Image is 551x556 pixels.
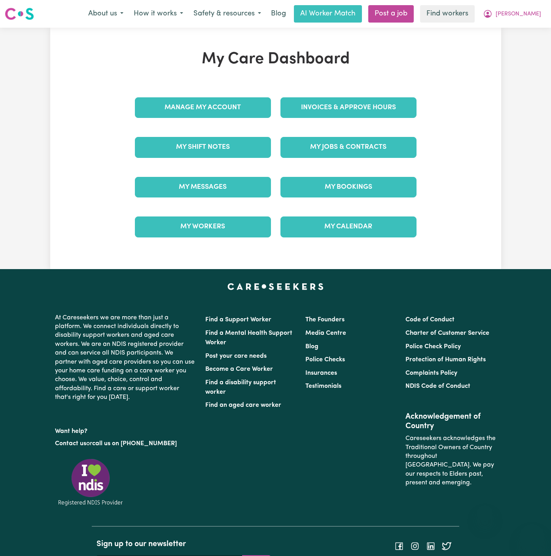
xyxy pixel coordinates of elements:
a: Police Checks [305,357,345,363]
a: Careseekers logo [5,5,34,23]
img: Registered NDIS provider [55,457,126,507]
a: Post your care needs [205,353,267,359]
p: Careseekers acknowledges the Traditional Owners of Country throughout [GEOGRAPHIC_DATA]. We pay o... [405,431,496,490]
a: Find a disability support worker [205,380,276,395]
h2: Acknowledgement of Country [405,412,496,431]
a: Invoices & Approve Hours [280,97,417,118]
a: My Jobs & Contracts [280,137,417,158]
a: The Founders [305,317,345,323]
h1: My Care Dashboard [130,50,421,69]
a: Protection of Human Rights [405,357,486,363]
a: Blog [305,343,318,350]
button: Safety & resources [188,6,266,22]
a: My Shift Notes [135,137,271,158]
a: Find workers [420,5,475,23]
a: AI Worker Match [294,5,362,23]
a: Find a Mental Health Support Worker [205,330,292,346]
a: Careseekers home page [227,283,324,290]
iframe: Close message [477,505,493,521]
a: Blog [266,5,291,23]
a: Find a Support Worker [205,317,271,323]
a: Post a job [368,5,414,23]
a: call us on [PHONE_NUMBER] [92,440,177,447]
a: Testimonials [305,383,341,389]
a: Follow Careseekers on LinkedIn [426,543,435,549]
a: Follow Careseekers on Instagram [410,543,420,549]
a: Complaints Policy [405,370,457,376]
a: Insurances [305,370,337,376]
button: How it works [129,6,188,22]
a: My Messages [135,177,271,197]
iframe: Button to launch messaging window [519,524,545,550]
p: At Careseekers we are more than just a platform. We connect individuals directly to disability su... [55,310,196,405]
a: My Calendar [280,216,417,237]
a: Media Centre [305,330,346,336]
a: Manage My Account [135,97,271,118]
p: Want help? [55,424,196,436]
a: Follow Careseekers on Twitter [442,543,451,549]
a: Become a Care Worker [205,366,273,372]
a: Code of Conduct [405,317,454,323]
a: My Bookings [280,177,417,197]
span: [PERSON_NAME] [496,10,541,19]
a: NDIS Code of Conduct [405,383,470,389]
a: Contact us [55,440,86,447]
button: About us [83,6,129,22]
button: My Account [478,6,546,22]
a: My Workers [135,216,271,237]
p: or [55,436,196,451]
a: Follow Careseekers on Facebook [394,543,404,549]
a: Police Check Policy [405,343,461,350]
a: Charter of Customer Service [405,330,489,336]
img: Careseekers logo [5,7,34,21]
a: Find an aged care worker [205,402,281,408]
h2: Sign up to our newsletter [97,539,271,549]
